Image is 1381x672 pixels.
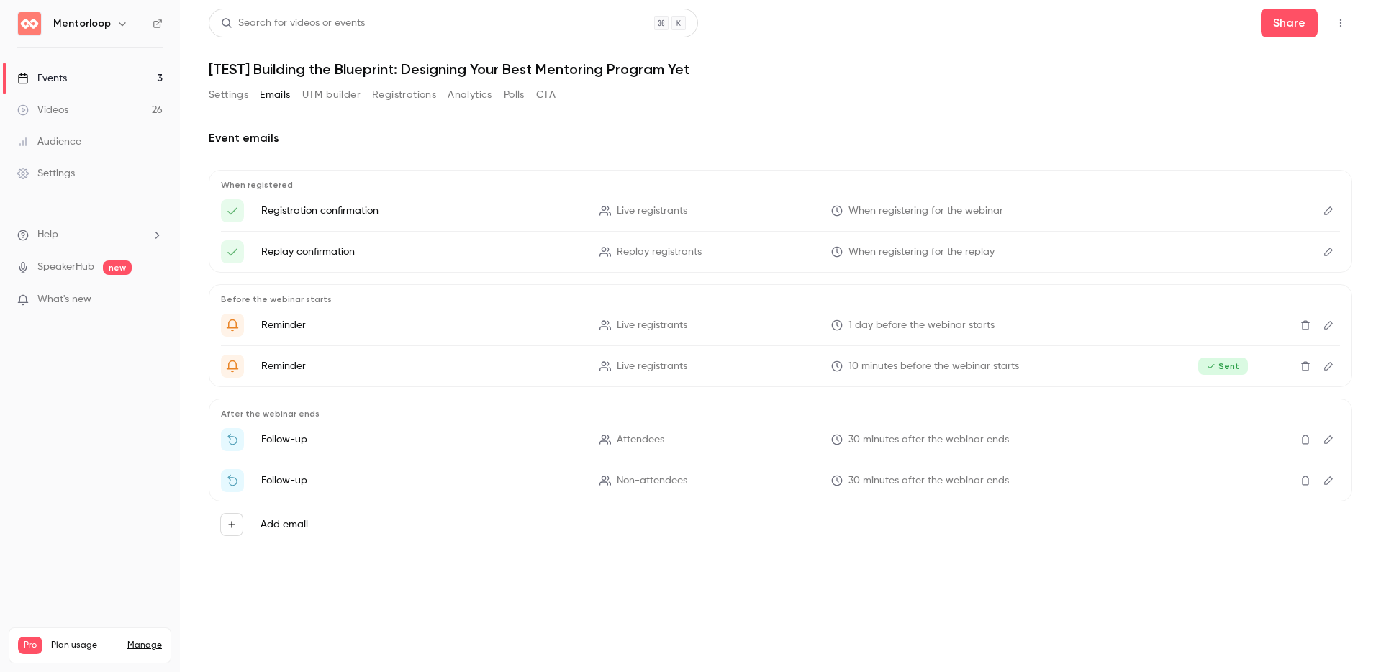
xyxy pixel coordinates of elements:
span: Non-attendees [617,473,687,489]
button: Delete [1294,469,1317,492]
span: Help [37,227,58,242]
p: Replay confirmation [261,245,582,259]
a: SpeakerHub [37,260,94,275]
li: Here's your access link to {{ event_name }}! [221,240,1340,263]
span: What's new [37,292,91,307]
span: Replay registrants [617,245,702,260]
button: Edit [1317,469,1340,492]
button: Delete [1294,314,1317,337]
button: Settings [209,83,248,106]
div: Audience [17,135,81,149]
span: Live registrants [617,318,687,333]
li: help-dropdown-opener [17,227,163,242]
p: Before the webinar starts [221,294,1340,305]
button: Registrations [372,83,436,106]
label: Add email [261,517,308,532]
button: Emails [260,83,290,106]
p: When registered [221,179,1340,191]
a: Manage [127,640,162,651]
span: When registering for the replay [848,245,995,260]
p: Reminder [261,318,582,332]
h1: [TEST] Building the Blueprint: Designing Your Best Mentoring Program Yet [209,60,1352,78]
p: Reminder [261,359,582,373]
span: 1 day before the webinar starts [848,318,995,333]
button: Analytics [448,83,492,106]
button: Delete [1294,428,1317,451]
span: Live registrants [617,204,687,219]
li: Thanks for attending {{ event_name }} [221,428,1340,451]
button: Share [1261,9,1318,37]
button: Edit [1317,199,1340,222]
img: Mentorloop [18,12,41,35]
span: Plan usage [51,640,119,651]
li: Watch the replay of {{ event_name }} [221,469,1340,492]
button: Edit [1317,240,1340,263]
p: Follow-up [261,473,582,488]
h2: Event emails [209,130,1352,147]
button: Delete [1294,355,1317,378]
span: 30 minutes after the webinar ends [848,473,1009,489]
button: Edit [1317,428,1340,451]
button: UTM builder [302,83,361,106]
div: Settings [17,166,75,181]
span: 10 minutes before the webinar starts [848,359,1019,374]
button: Edit [1317,314,1340,337]
span: Attendees [617,432,664,448]
button: Polls [504,83,525,106]
li: {{ event_name }} is about to go live [221,355,1340,378]
span: 30 minutes after the webinar ends [848,432,1009,448]
button: CTA [536,83,556,106]
span: new [103,260,132,275]
span: Live registrants [617,359,687,374]
p: After the webinar ends [221,408,1340,419]
div: Search for videos or events [221,16,365,31]
span: Pro [18,637,42,654]
li: Here's your access link to {{ event_name }}! [221,199,1340,222]
span: Sent [1198,358,1248,375]
button: Edit [1317,355,1340,378]
li: Get Ready for '{{ event_name }}' tomorrow! [221,314,1340,337]
div: Events [17,71,67,86]
p: Follow-up [261,432,582,447]
div: Videos [17,103,68,117]
span: When registering for the webinar [848,204,1003,219]
h6: Mentorloop [53,17,111,31]
p: Registration confirmation [261,204,582,218]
